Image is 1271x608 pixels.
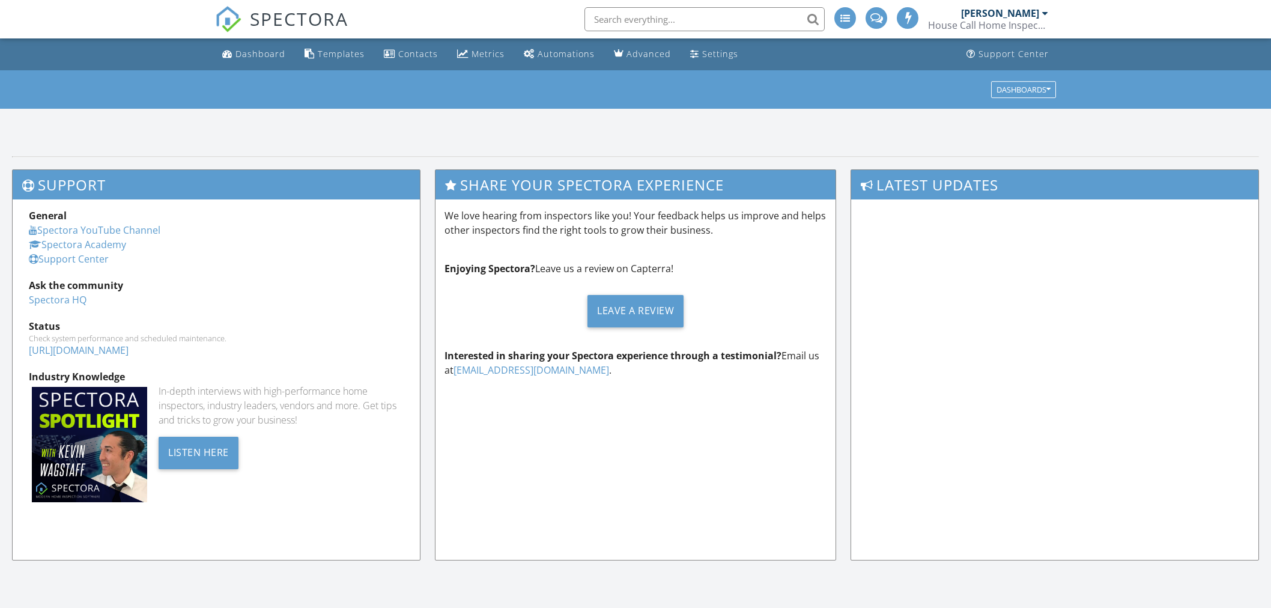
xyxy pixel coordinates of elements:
a: Settings [685,43,743,65]
a: Spectora YouTube Channel [29,223,160,237]
div: Listen Here [159,437,238,469]
h3: Support [13,170,420,199]
div: Automations [538,48,595,59]
p: Leave us a review on Capterra! [444,261,827,276]
a: [EMAIL_ADDRESS][DOMAIN_NAME] [453,363,609,377]
a: Templates [300,43,369,65]
a: Support Center [29,252,109,266]
a: Contacts [379,43,443,65]
img: The Best Home Inspection Software - Spectora [215,6,241,32]
div: Dashboard [235,48,285,59]
a: Dashboard [217,43,290,65]
div: Dashboards [996,85,1051,94]
div: Metrics [472,48,505,59]
a: Listen Here [159,445,238,458]
a: Support Center [962,43,1054,65]
div: Templates [318,48,365,59]
div: Ask the community [29,278,404,293]
a: [URL][DOMAIN_NAME] [29,344,129,357]
div: Contacts [398,48,438,59]
strong: Interested in sharing your Spectora experience through a testimonial? [444,349,781,362]
strong: Enjoying Spectora? [444,262,535,275]
a: Leave a Review [444,285,827,336]
p: Email us at . [444,348,827,377]
a: Spectora Academy [29,238,126,251]
div: Leave a Review [587,295,684,327]
span: SPECTORA [250,6,348,31]
div: Support Center [978,48,1049,59]
h3: Latest Updates [851,170,1258,199]
a: Advanced [609,43,676,65]
h3: Share Your Spectora Experience [435,170,836,199]
strong: General [29,209,67,222]
div: Status [29,319,404,333]
a: Metrics [452,43,509,65]
div: Check system performance and scheduled maintenance. [29,333,404,343]
input: Search everything... [584,7,825,31]
div: Settings [702,48,738,59]
img: Spectoraspolightmain [32,387,147,502]
a: Spectora HQ [29,293,86,306]
a: Automations (Advanced) [519,43,599,65]
div: House Call Home Inspection [928,19,1048,31]
div: Industry Knowledge [29,369,404,384]
a: SPECTORA [215,16,348,41]
div: Advanced [626,48,671,59]
p: We love hearing from inspectors like you! Your feedback helps us improve and helps other inspecto... [444,208,827,237]
div: [PERSON_NAME] [961,7,1039,19]
div: In-depth interviews with high-performance home inspectors, industry leaders, vendors and more. Ge... [159,384,404,427]
button: Dashboards [991,81,1056,98]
